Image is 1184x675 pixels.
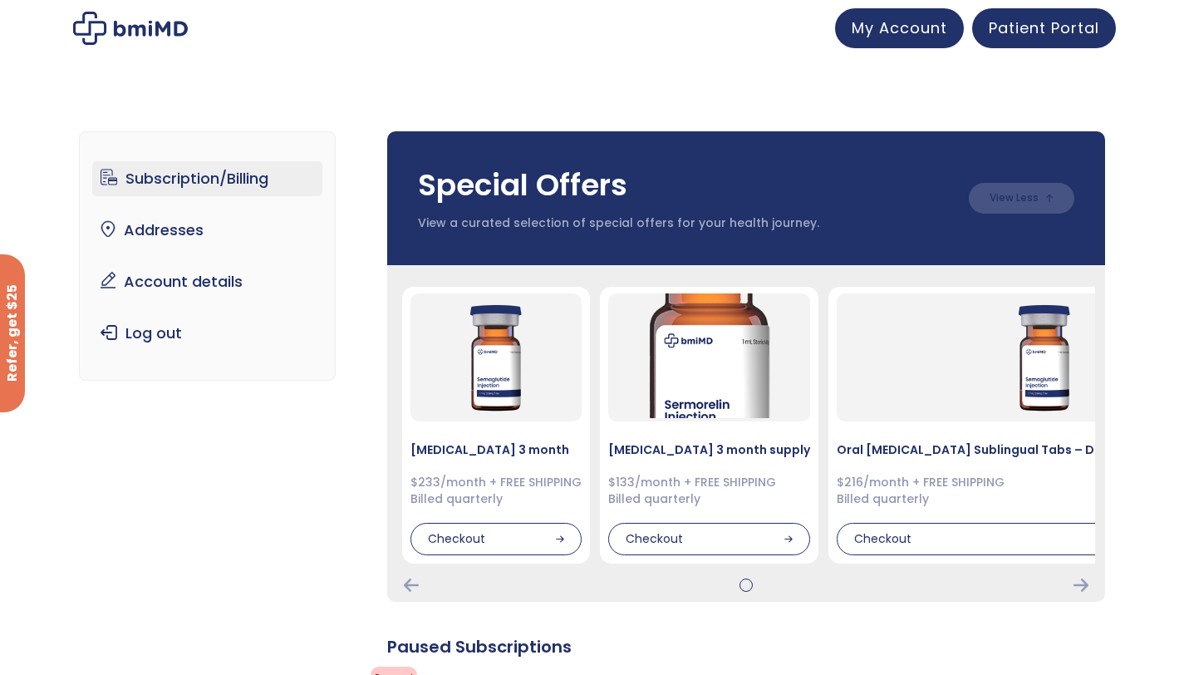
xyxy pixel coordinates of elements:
[418,165,952,206] h3: Special Offers
[387,635,1105,658] div: Paused Subscriptions
[92,213,322,248] a: Addresses
[418,215,952,232] p: View a curated selection of special offers for your health journey.
[92,161,322,196] a: Subscription/Billing
[852,17,947,38] span: My Account
[989,17,1099,38] span: Patient Portal
[608,441,810,458] h4: [MEDICAL_DATA] 3 month supply
[410,475,582,507] div: $233/month + FREE SHIPPING Billed quarterly
[92,264,322,299] a: Account details
[1073,579,1088,592] div: Next Card
[92,316,322,351] a: Log out
[79,131,336,381] nav: Account pages
[835,8,964,48] a: My Account
[404,579,419,592] div: Previous Card
[608,523,810,556] div: Checkout
[410,523,582,556] div: Checkout
[410,441,582,458] h4: [MEDICAL_DATA] 3 month
[73,12,188,45] img: My account
[608,475,810,507] div: $133/month + FREE SHIPPING Billed quarterly
[972,8,1116,48] a: Patient Portal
